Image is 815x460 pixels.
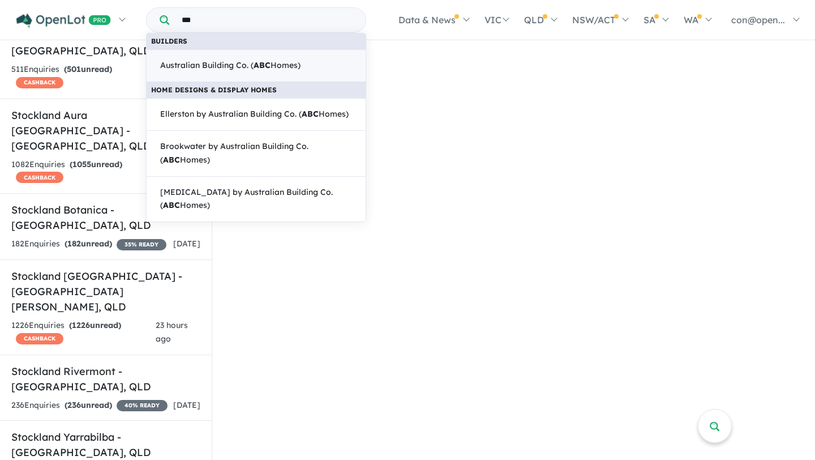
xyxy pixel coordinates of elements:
h5: Stockland [GEOGRAPHIC_DATA] - [GEOGRAPHIC_DATA][PERSON_NAME] , QLD [11,269,200,314]
h5: Stockland Rivermont - [GEOGRAPHIC_DATA] , QLD [11,364,200,394]
a: Brookwater by Australian Building Co. (ABCHomes) [146,130,366,177]
strong: ABC [163,200,180,210]
span: 501 [67,64,81,74]
div: 1082 Enquir ies [11,158,173,185]
strong: ABC [163,155,180,165]
span: Australian Building Co. ( Homes) [160,59,301,73]
span: 35 % READY [117,239,166,250]
div: 1226 Enquir ies [11,319,156,346]
input: Try estate name, suburb, builder or developer [171,8,363,32]
b: Builders [151,37,187,45]
b: Home Designs & Display Homes [151,86,277,94]
strong: ( unread) [65,400,112,410]
h5: Stockland Yarrabilba - [GEOGRAPHIC_DATA] , QLD [11,429,200,460]
span: CASHBACK [16,77,63,88]
span: 236 [67,400,81,410]
img: Openlot PRO Logo White [16,14,111,28]
strong: ( unread) [69,320,121,330]
strong: ABC [302,109,319,119]
span: CASHBACK [16,333,63,344]
span: 23 hours ago [156,320,188,344]
strong: ( unread) [70,159,122,169]
div: 511 Enquir ies [11,63,153,90]
a: Australian Building Co. (ABCHomes) [146,49,366,82]
div: 182 Enquir ies [11,237,166,251]
span: 182 [67,238,81,249]
span: CASHBACK [16,172,63,183]
h5: Stockland Aura [GEOGRAPHIC_DATA] - [GEOGRAPHIC_DATA] , QLD [11,108,200,154]
h5: Stockland Botanica - [GEOGRAPHIC_DATA] , QLD [11,202,200,233]
h5: Somerfield Estate - [GEOGRAPHIC_DATA] , QLD [11,28,200,58]
span: [DATE] [173,238,200,249]
strong: ( unread) [65,238,112,249]
span: con@open... [731,14,785,25]
span: 40 % READY [117,400,168,411]
span: [MEDICAL_DATA] by Australian Building Co. ( Homes) [160,186,352,213]
div: 236 Enquir ies [11,399,168,412]
span: Ellerston by Australian Building Co. ( Homes) [160,108,349,121]
a: [MEDICAL_DATA] by Australian Building Co. (ABCHomes) [146,176,366,223]
span: 1226 [72,320,90,330]
a: Ellerston by Australian Building Co. (ABCHomes) [146,98,366,131]
strong: ABC [254,60,271,70]
span: Brookwater by Australian Building Co. ( Homes) [160,140,352,167]
strong: ( unread) [64,64,112,74]
span: 1055 [72,159,91,169]
span: [DATE] [173,400,200,410]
